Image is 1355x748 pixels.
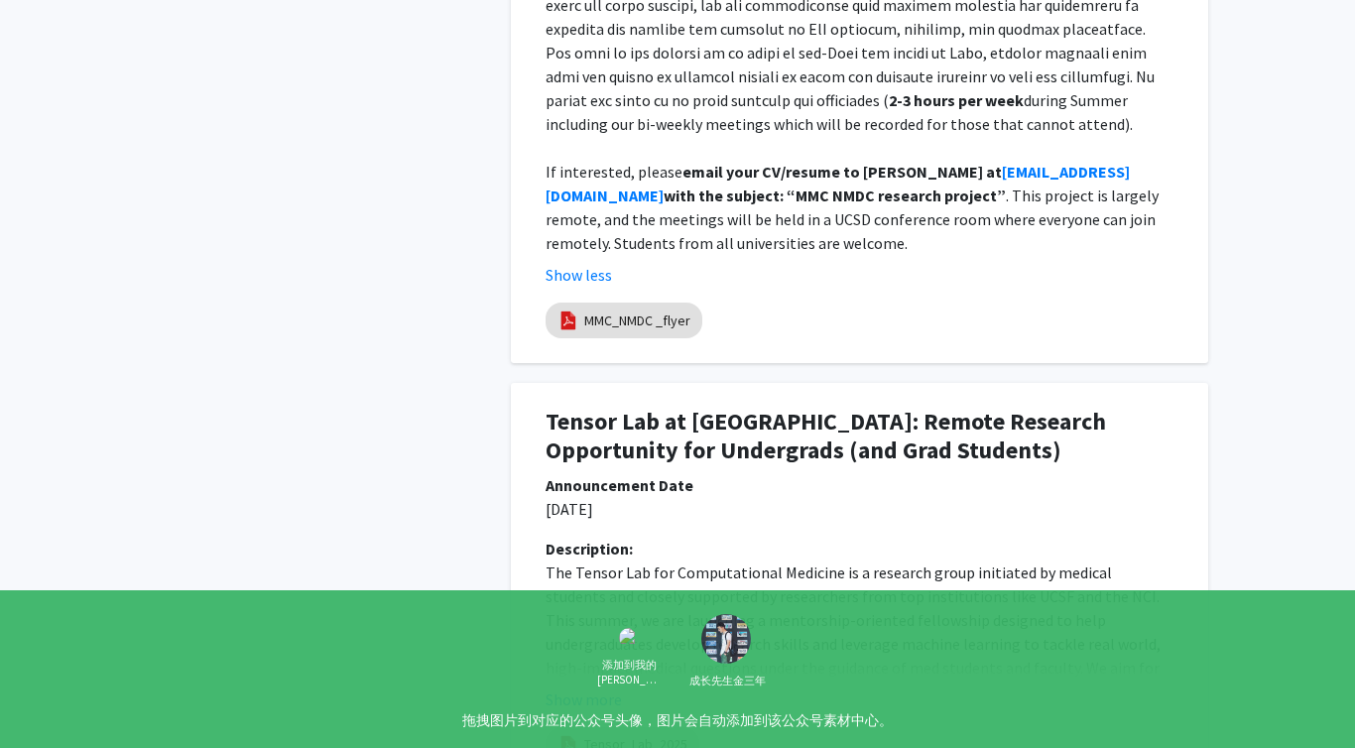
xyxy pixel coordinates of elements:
strong: with the subject: “MMC NMDC research project” [664,186,1006,205]
button: Show less [546,263,612,287]
p: The Tensor Lab for Computational Medicine is a research group initiated by medical students and c... [546,561,1173,727]
div: Announcement Date [546,473,1173,497]
strong: 2-3 hours per week [889,90,1024,110]
div: Description: [546,537,1173,561]
img: pdf_icon.png [557,310,579,331]
span: If interested, please [546,162,682,182]
iframe: Chat [15,659,84,733]
h1: Tensor Lab at [GEOGRAPHIC_DATA]: Remote Research Opportunity for Undergrads (and Grad Students) [546,408,1173,465]
span: . This project is largely remote, and the meetings will be held in a UCSD conference room where e... [546,186,1162,253]
strong: email your CV/resume to [PERSON_NAME] at [682,162,1002,182]
a: MMC_NMDC _flyer [584,311,690,331]
p: [DATE] [546,497,1173,521]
